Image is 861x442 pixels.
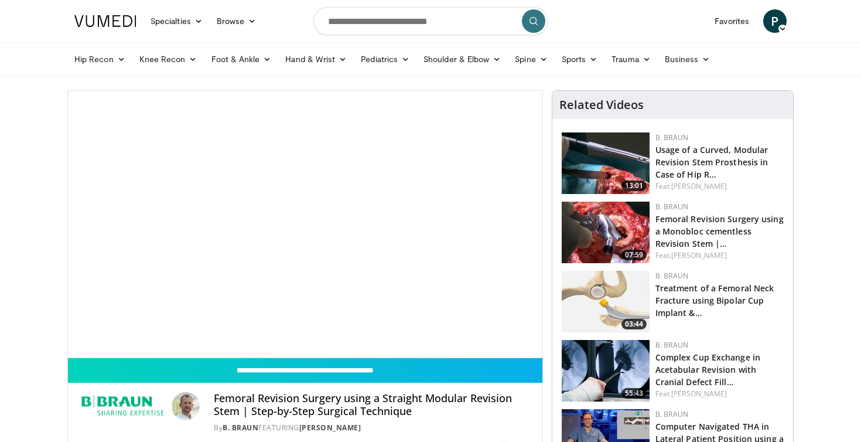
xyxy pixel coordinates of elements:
a: Specialties [143,9,210,33]
video-js: Video Player [68,91,542,358]
a: Favorites [708,9,756,33]
div: Feat. [655,250,784,261]
a: [PERSON_NAME] [671,181,727,191]
a: [PERSON_NAME] [671,250,727,260]
a: B. Braun [655,271,688,281]
a: B. Braun [223,423,258,433]
img: dd541074-bb98-4b7d-853b-83c717806bb5.jpg.150x105_q85_crop-smart_upscale.jpg [562,271,650,332]
a: Sports [555,47,605,71]
a: B. Braun [655,132,688,142]
a: 07:59 [562,202,650,263]
a: Spine [508,47,554,71]
div: Feat. [655,181,784,192]
span: 13:01 [621,181,647,191]
a: Business [658,47,717,71]
h4: Related Videos [559,98,644,112]
a: 55:43 [562,340,650,402]
img: 8b64c0ca-f349-41b4-a711-37a94bb885a5.jpg.150x105_q85_crop-smart_upscale.jpg [562,340,650,402]
a: Shoulder & Elbow [416,47,508,71]
a: Trauma [604,47,658,71]
a: Complex Cup Exchange in Acetabular Revision with Cranial Defect Fill… [655,352,760,387]
a: Pediatrics [354,47,416,71]
a: B. Braun [655,409,688,419]
a: Hip Recon [67,47,132,71]
a: Browse [210,9,264,33]
a: Hand & Wrist [278,47,354,71]
a: P [763,9,787,33]
a: Knee Recon [132,47,204,71]
div: By FEATURING [214,423,532,433]
input: Search topics, interventions [313,7,548,35]
img: B. Braun [77,392,167,420]
span: 03:44 [621,319,647,329]
a: 13:01 [562,132,650,194]
a: Foot & Ankle [204,47,279,71]
a: B. Braun [655,202,688,212]
a: B. Braun [655,340,688,350]
h4: Femoral Revision Surgery using a Straight Modular Revision Stem | Step-by-Step Surgical Technique [214,392,532,417]
span: 07:59 [621,250,647,260]
a: [PERSON_NAME] [299,423,361,433]
a: Femoral Revision Surgery using a Monobloc cementless Revision Stem |… [655,213,784,249]
img: 3f0fddff-fdec-4e4b-bfed-b21d85259955.150x105_q85_crop-smart_upscale.jpg [562,132,650,194]
a: [PERSON_NAME] [671,389,727,399]
img: Avatar [172,392,200,420]
a: Treatment of a Femoral Neck Fracture using Bipolar Cup Implant &… [655,283,774,318]
img: VuMedi Logo [74,15,136,27]
img: 97950487-ad54-47b6-9334-a8a64355b513.150x105_q85_crop-smart_upscale.jpg [562,202,650,263]
div: Feat. [655,389,784,399]
span: 55:43 [621,388,647,399]
a: Usage of a Curved, Modular Revision Stem Prosthesis in Case of Hip R… [655,144,768,180]
a: 03:44 [562,271,650,332]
